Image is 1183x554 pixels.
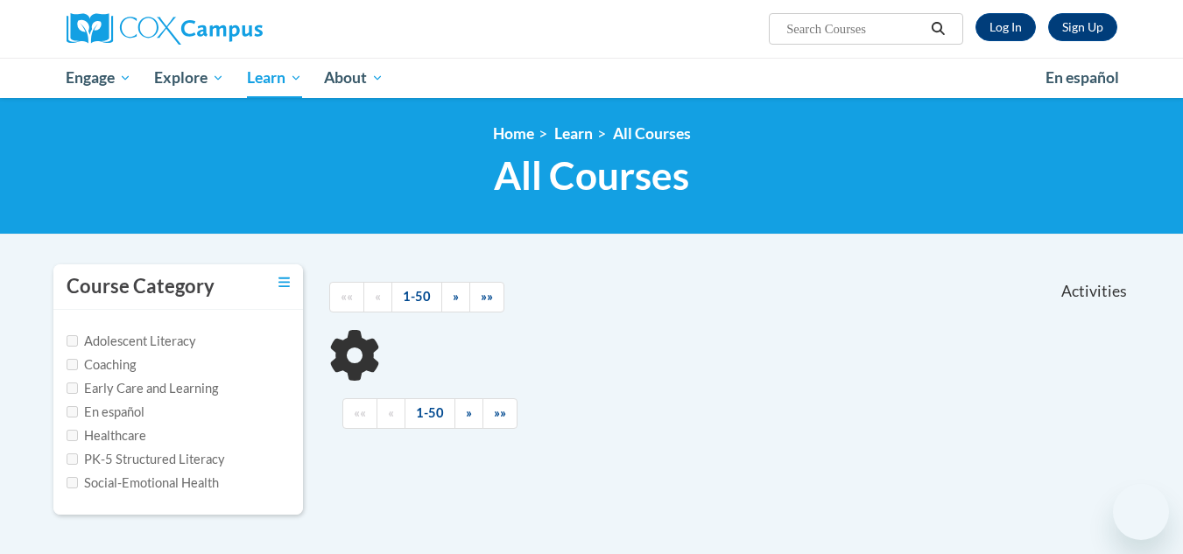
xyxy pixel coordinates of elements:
label: En español [67,403,144,422]
input: Checkbox for Options [67,453,78,465]
img: Cox Campus [67,13,263,45]
a: 1-50 [405,398,455,429]
a: Home [493,124,534,143]
a: En español [1034,60,1130,96]
span: »» [494,405,506,420]
a: Engage [55,58,144,98]
input: Checkbox for Options [67,335,78,347]
a: Next [454,398,483,429]
span: » [453,289,459,304]
iframe: Button to launch messaging window [1113,484,1169,540]
span: Engage [66,67,131,88]
a: Log In [975,13,1036,41]
label: Early Care and Learning [67,379,218,398]
span: «« [341,289,353,304]
input: Checkbox for Options [67,430,78,441]
a: Explore [143,58,236,98]
a: 1-50 [391,282,442,312]
div: Main menu [40,58,1144,98]
a: End [469,282,504,312]
span: »» [481,289,493,304]
input: Checkbox for Options [67,477,78,488]
a: Begining [329,282,364,312]
label: Coaching [67,355,136,375]
a: Previous [377,398,405,429]
a: Begining [342,398,377,429]
h3: Course Category [67,273,215,300]
span: All Courses [494,152,689,199]
input: Checkbox for Options [67,382,78,394]
span: Activities [1061,282,1127,301]
input: Checkbox for Options [67,406,78,417]
a: Learn [554,124,593,143]
a: About [313,58,395,98]
span: « [388,405,394,420]
span: » [466,405,472,420]
a: Register [1048,13,1117,41]
button: Search [925,18,951,39]
label: Social-Emotional Health [67,473,219,493]
span: «« [354,405,366,420]
a: Toggle collapse [278,273,290,292]
span: Learn [247,67,302,88]
label: Healthcare [67,426,146,445]
a: Previous [363,282,392,312]
span: About [324,67,384,88]
input: Search Courses [785,18,925,39]
label: Adolescent Literacy [67,332,196,351]
a: Learn [236,58,313,98]
a: Next [441,282,470,312]
a: End [482,398,518,429]
a: Cox Campus [67,13,399,45]
label: PK-5 Structured Literacy [67,450,225,469]
input: Checkbox for Options [67,359,78,370]
span: Explore [154,67,224,88]
span: En español [1046,68,1119,87]
a: All Courses [613,124,691,143]
span: « [375,289,381,304]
